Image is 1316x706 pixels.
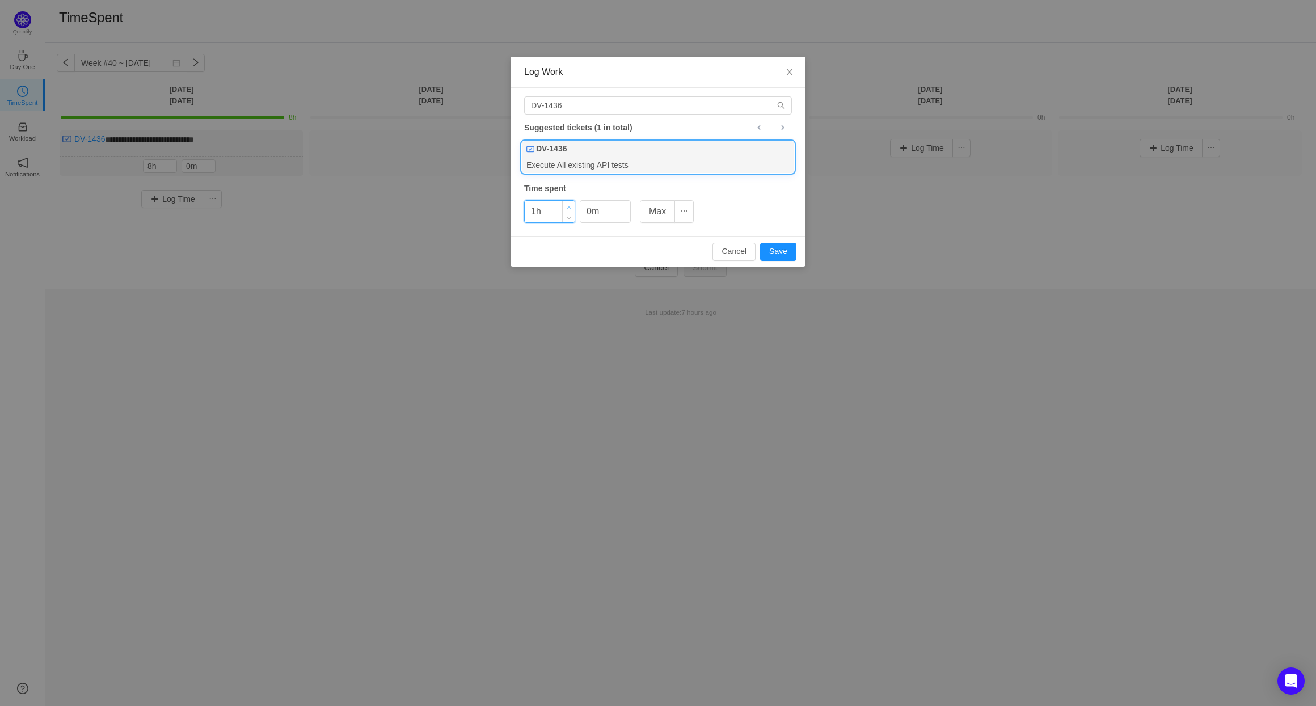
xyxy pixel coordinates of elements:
input: Search [524,96,792,115]
i: icon: search [777,102,785,109]
button: Save [760,243,796,261]
i: icon: close [785,67,794,77]
button: Cancel [712,243,756,261]
button: Close [774,57,805,88]
span: Increase Value [563,201,575,214]
i: icon: up [567,206,571,210]
img: 10300 [526,145,534,153]
div: Execute All existing API tests [522,157,794,172]
button: icon: ellipsis [674,200,694,223]
div: Log Work [524,66,792,78]
span: Decrease Value [563,214,575,222]
div: Time spent [524,183,792,195]
button: Max [640,200,675,223]
b: DV-1436 [536,143,567,155]
div: Suggested tickets (1 in total) [524,120,792,135]
i: icon: down [567,216,571,220]
div: Open Intercom Messenger [1277,667,1305,695]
